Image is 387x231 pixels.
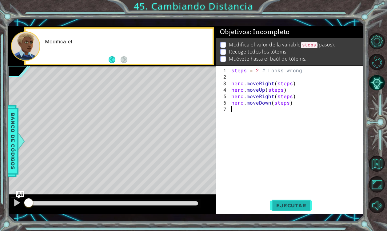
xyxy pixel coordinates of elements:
button: Pista IA [369,75,385,91]
span: Ejecutar [270,202,312,209]
p: Recoge todos los tótems. [229,48,288,55]
div: 3 [217,80,228,86]
div: 5 [217,93,228,99]
button: Shift+Enter: Ejecutar el código. [270,198,312,213]
button: Opciones de nivel [369,33,385,50]
button: ⌘ + P: Pause [11,197,23,210]
button: Back [109,56,121,63]
button: Next [121,56,127,63]
div: 4 [217,86,228,93]
code: steps [301,42,317,48]
div: 1 [217,67,228,74]
button: Volver al mapa [369,156,385,172]
p: Modifica el [45,38,208,45]
button: Sonido apagado [369,197,385,213]
div: 6 [217,99,228,106]
button: Reiniciar nivel [369,54,385,70]
span: : Incompleto [250,28,290,36]
a: Volver al mapa [369,153,387,174]
p: Muévete hasta el baúl de tótems. [229,55,307,62]
div: 2 [217,74,228,80]
button: Maximizar navegador [369,176,385,193]
span: Banco de códigos [8,109,18,173]
div: 7 [217,106,228,112]
span: Objetivos [220,28,290,36]
p: Modifica el valor de la variable (pasos). [229,41,335,49]
button: Ask AI [16,191,24,199]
